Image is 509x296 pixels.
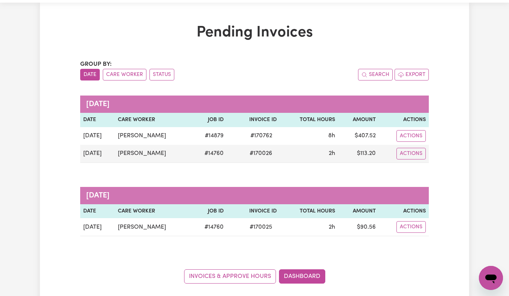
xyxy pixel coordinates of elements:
[379,113,429,127] th: Actions
[149,69,174,80] button: sort invoices by paid status
[396,148,426,159] button: Actions
[80,24,429,42] h1: Pending Invoices
[395,69,429,80] button: Export
[80,96,429,113] caption: [DATE]
[338,218,379,236] td: $ 90.56
[115,145,191,163] td: [PERSON_NAME]
[328,133,335,139] span: 8 hours
[338,113,379,127] th: Amount
[479,266,503,290] iframe: Button to launch messaging window
[280,113,338,127] th: Total Hours
[338,145,379,163] td: $ 113.20
[245,223,277,232] span: # 170025
[329,224,335,230] span: 2 hours
[80,61,112,67] span: Group by:
[246,131,277,140] span: # 170762
[115,204,191,219] th: Care Worker
[227,113,280,127] th: Invoice ID
[191,204,227,219] th: Job ID
[280,204,338,219] th: Total Hours
[115,218,191,236] td: [PERSON_NAME]
[379,204,429,219] th: Actions
[227,204,280,219] th: Invoice ID
[191,218,227,236] td: # 14760
[103,69,146,80] button: sort invoices by care worker
[115,113,191,127] th: Care Worker
[191,127,227,145] td: # 14879
[184,269,276,284] a: Invoices & Approve Hours
[396,130,426,142] button: Actions
[358,69,393,80] button: Search
[245,149,277,158] span: # 170026
[338,204,379,219] th: Amount
[396,221,426,233] button: Actions
[191,145,227,163] td: # 14760
[80,145,115,163] td: [DATE]
[80,113,115,127] th: Date
[80,127,115,145] td: [DATE]
[329,150,335,156] span: 2 hours
[80,218,115,236] td: [DATE]
[338,127,379,145] td: $ 407.52
[80,187,429,204] caption: [DATE]
[80,204,115,219] th: Date
[115,127,191,145] td: [PERSON_NAME]
[279,269,325,284] a: Dashboard
[80,69,100,80] button: sort invoices by date
[191,113,227,127] th: Job ID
